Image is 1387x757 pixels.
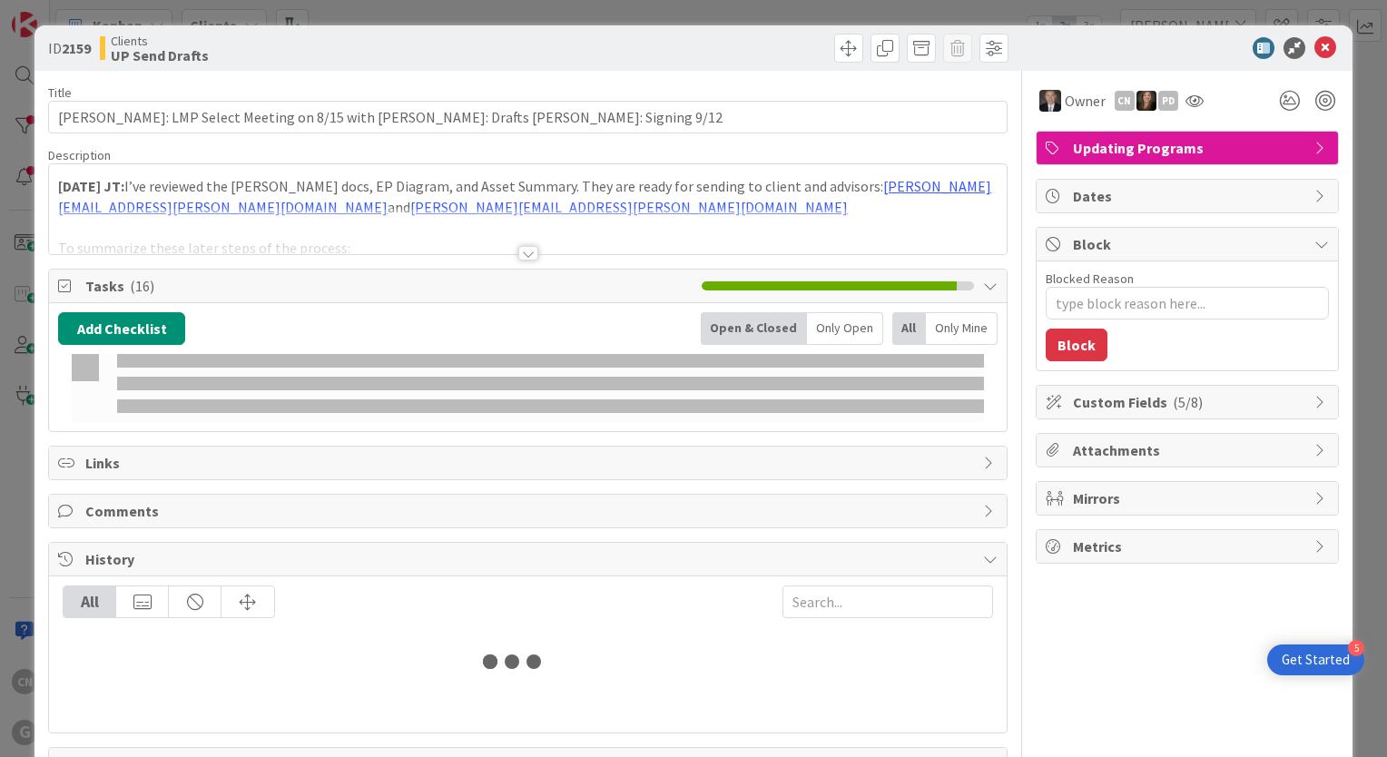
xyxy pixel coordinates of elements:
[410,198,848,216] a: [PERSON_NAME][EMAIL_ADDRESS][PERSON_NAME][DOMAIN_NAME]
[1073,391,1305,413] span: Custom Fields
[1267,644,1364,675] div: Open Get Started checklist, remaining modules: 5
[701,312,807,345] div: Open & Closed
[58,176,998,217] p: I’ve reviewed the [PERSON_NAME] docs, EP Diagram, and Asset Summary. They are ready for sending t...
[1158,91,1178,111] div: PD
[48,147,111,163] span: Description
[1046,329,1107,361] button: Block
[1073,536,1305,557] span: Metrics
[807,312,883,345] div: Only Open
[1065,90,1106,112] span: Owner
[85,452,974,474] span: Links
[1073,233,1305,255] span: Block
[58,312,185,345] button: Add Checklist
[111,48,209,63] b: UP Send Drafts
[62,39,91,57] b: 2159
[926,312,998,345] div: Only Mine
[1073,137,1305,159] span: Updating Programs
[782,585,993,618] input: Search...
[85,500,974,522] span: Comments
[1173,393,1203,411] span: ( 5/8 )
[1073,185,1305,207] span: Dates
[48,84,72,101] label: Title
[48,101,1008,133] input: type card name here...
[1348,640,1364,656] div: 5
[85,548,974,570] span: History
[111,34,209,48] span: Clients
[1039,90,1061,112] img: BG
[64,586,116,617] div: All
[1073,487,1305,509] span: Mirrors
[1282,651,1350,669] div: Get Started
[48,37,91,59] span: ID
[1073,439,1305,461] span: Attachments
[1115,91,1135,111] div: CN
[1136,91,1156,111] img: SB
[1046,270,1134,287] label: Blocked Reason
[130,277,154,295] span: ( 16 )
[58,177,124,195] strong: [DATE] JT:
[892,312,926,345] div: All
[85,275,693,297] span: Tasks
